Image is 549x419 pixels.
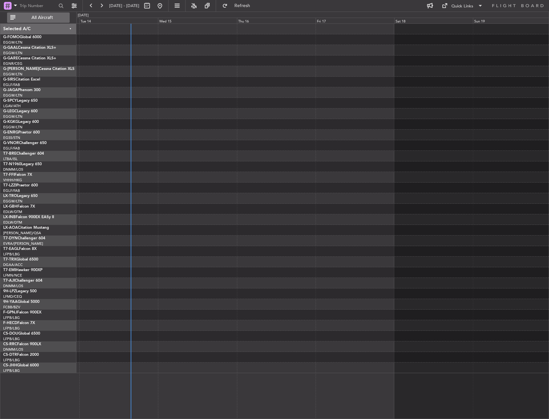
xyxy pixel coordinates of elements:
[3,131,18,134] span: G-ENRG
[3,268,16,272] span: T7-EMI
[3,300,39,304] a: 9H-YAAGlobal 5000
[3,220,22,225] a: EDLW/DTM
[3,321,35,325] a: F-HECDFalcon 7X
[3,157,18,161] a: LTBA/ISL
[3,93,22,98] a: EGGW/LTN
[3,152,44,156] a: T7-BREChallenger 604
[3,46,56,50] a: G-GAALCessna Citation XLS+
[3,226,49,230] a: LX-AOACitation Mustang
[3,342,17,346] span: CS-RRC
[3,199,22,204] a: EGGW/LTN
[3,135,20,140] a: EGSS/STN
[3,67,74,71] a: G-[PERSON_NAME]Cessna Citation XLS
[3,162,42,166] a: T7-N1960Legacy 650
[3,109,17,113] span: G-LEGC
[17,15,68,20] span: All Aircraft
[3,184,16,187] span: T7-LZZI
[3,46,18,50] span: G-GAAL
[3,141,19,145] span: G-VNOR
[3,61,22,66] a: EGNR/CEG
[3,35,20,39] span: G-FOMO
[158,18,237,23] div: Wed 15
[3,363,17,367] span: CS-JHH
[3,99,17,103] span: G-SPCY
[3,247,19,251] span: T7-EAGL
[3,289,16,293] span: 9H-LPZ
[3,311,17,314] span: F-GPNJ
[3,289,37,293] a: 9H-LPZLegacy 500
[3,321,17,325] span: F-HECD
[3,109,38,113] a: G-LEGCLegacy 600
[3,67,39,71] span: G-[PERSON_NAME]
[3,205,35,209] a: LX-GBHFalcon 7X
[3,78,15,81] span: G-SIRS
[3,88,18,92] span: G-JAGA
[3,311,41,314] a: F-GPNJFalcon 900EX
[7,13,70,23] button: All Aircraft
[3,241,43,246] a: EVRA/[PERSON_NAME]
[3,194,17,198] span: LX-TRO
[3,125,22,130] a: EGGW/LTN
[3,273,22,278] a: LFMN/NCE
[20,1,57,11] input: Trip Number
[3,205,17,209] span: LX-GBH
[3,258,16,261] span: T7-TRX
[3,358,20,363] a: LFPB/LBG
[3,146,20,151] a: EGLF/FAB
[3,209,22,214] a: EDLW/DTM
[3,194,38,198] a: LX-TROLegacy 650
[3,279,15,283] span: T7-AJI
[3,215,16,219] span: LX-INB
[3,131,40,134] a: G-ENRGPraetor 600
[3,332,18,336] span: CS-DOU
[3,173,32,177] a: T7-FFIFalcon 7X
[3,305,20,310] a: FCBB/BZV
[3,184,38,187] a: T7-LZZIPraetor 600
[3,342,41,346] a: CS-RRCFalcon 900LX
[3,162,21,166] span: T7-N1960
[3,363,39,367] a: CS-JHHGlobal 6000
[3,315,20,320] a: LFPB/LBG
[3,236,45,240] a: T7-DYNChallenger 604
[394,18,473,23] div: Sat 18
[3,300,18,304] span: 9H-YAA
[3,247,37,251] a: T7-EAGLFalcon 8X
[451,3,473,10] div: Quick Links
[79,18,158,23] div: Tue 14
[3,56,56,60] a: G-GARECessna Citation XLS+
[3,114,22,119] a: EGGW/LTN
[3,56,18,60] span: G-GARE
[3,294,22,299] a: LFMD/CEQ
[3,40,22,45] a: EGGW/LTN
[3,236,18,240] span: T7-DYN
[3,120,39,124] a: G-KGKGLegacy 600
[3,353,17,357] span: CS-DTR
[3,231,41,235] a: [PERSON_NAME]/QSA
[3,252,20,257] a: LFPB/LBG
[3,120,18,124] span: G-KGKG
[3,332,40,336] a: CS-DOUGlobal 6500
[3,353,39,357] a: CS-DTRFalcon 2000
[3,51,22,56] a: EGGW/LTN
[3,167,23,172] a: DNMM/LOS
[3,326,20,331] a: LFPB/LBG
[3,188,20,193] a: EGLF/FAB
[316,18,394,23] div: Fri 17
[3,337,20,341] a: LFPB/LBG
[3,78,40,81] a: G-SIRSCitation Excel
[3,284,23,288] a: DNMM/LOS
[3,215,54,219] a: LX-INBFalcon 900EX EASy II
[3,104,21,108] a: LGAV/ATH
[3,262,23,267] a: DGAA/ACC
[3,279,42,283] a: T7-AJIChallenger 604
[3,347,23,352] a: DNMM/LOS
[3,368,20,373] a: LFPB/LBG
[3,226,18,230] span: LX-AOA
[78,13,89,18] div: [DATE]
[109,3,139,9] span: [DATE] - [DATE]
[3,82,20,87] a: EGLF/FAB
[3,178,22,183] a: VHHH/HKG
[3,35,41,39] a: G-FOMOGlobal 6000
[3,268,42,272] a: T7-EMIHawker 900XP
[439,1,486,11] button: Quick Links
